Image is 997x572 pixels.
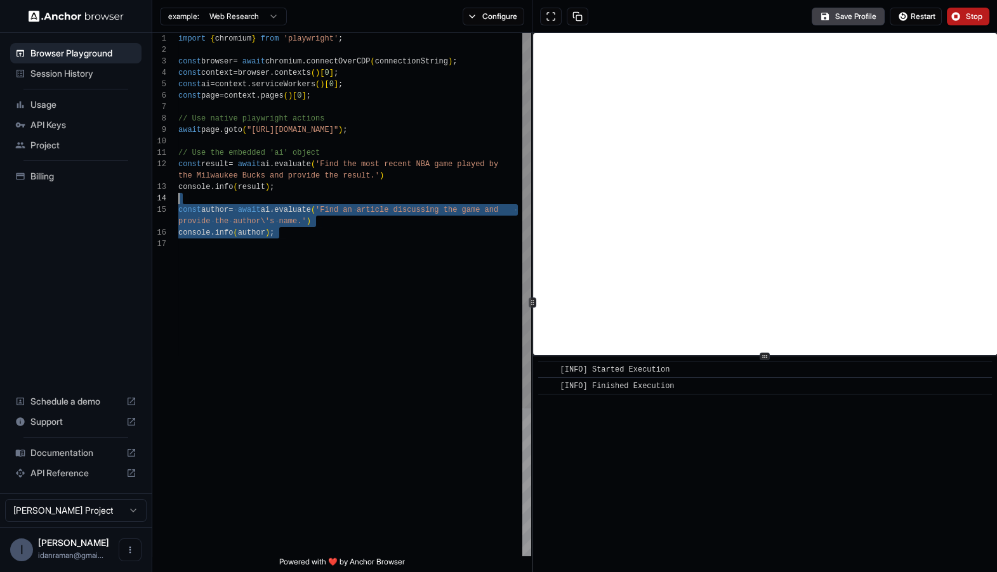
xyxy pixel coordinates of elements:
[265,228,270,237] span: )
[152,33,166,44] div: 1
[215,183,234,192] span: info
[279,557,405,572] span: Powered with ❤️ by Anchor Browser
[10,94,142,115] div: Usage
[201,126,220,134] span: page
[338,80,343,89] span: ;
[311,160,315,169] span: (
[10,166,142,186] div: Billing
[10,43,142,63] div: Browser Playground
[210,34,215,43] span: {
[301,57,306,66] span: .
[201,205,228,214] span: author
[315,68,320,77] span: )
[152,124,166,136] div: 9
[307,57,371,66] span: connectOverCDP
[545,363,551,376] span: ​
[251,80,315,89] span: serviceWorkers
[220,126,224,134] span: .
[152,79,166,90] div: 5
[30,67,136,80] span: Session History
[567,8,588,25] button: Copy session ID
[224,126,242,134] span: goto
[297,91,301,100] span: 0
[152,44,166,56] div: 2
[215,80,247,89] span: context
[560,365,670,374] span: [INFO] Started Execution
[238,205,261,214] span: await
[284,91,288,100] span: (
[178,183,210,192] span: console
[224,91,256,100] span: context
[10,538,33,561] div: I
[966,11,984,22] span: Stop
[228,205,233,214] span: =
[890,8,942,25] button: Restart
[220,91,224,100] span: =
[178,228,210,237] span: console
[233,228,237,237] span: (
[270,68,274,77] span: .
[10,443,142,463] div: Documentation
[30,395,121,408] span: Schedule a demo
[228,160,233,169] span: =
[274,68,311,77] span: contexts
[178,148,320,157] span: // Use the embedded 'ai' object
[30,119,136,131] span: API Keys
[178,160,201,169] span: const
[30,47,136,60] span: Browser Playground
[329,68,334,77] span: ]
[320,68,324,77] span: [
[30,415,121,428] span: Support
[261,205,270,214] span: ai
[338,34,343,43] span: ;
[452,57,457,66] span: ;
[152,56,166,67] div: 3
[30,467,121,479] span: API Reference
[38,550,103,560] span: idanraman@gmail.com
[210,183,215,192] span: .
[178,171,380,180] span: the Milwaukee Bucks and provide the result.'
[261,34,279,43] span: from
[152,147,166,159] div: 11
[119,538,142,561] button: Open menu
[10,115,142,135] div: API Keys
[233,183,237,192] span: (
[152,238,166,250] div: 17
[233,57,237,66] span: =
[448,57,452,66] span: )
[463,8,524,25] button: Configure
[270,160,274,169] span: .
[274,205,311,214] span: evaluate
[320,80,324,89] span: )
[29,10,124,22] img: Anchor Logo
[307,91,311,100] span: ;
[152,101,166,113] div: 7
[152,113,166,124] div: 8
[947,8,989,25] button: Stop
[324,80,329,89] span: [
[152,193,166,204] div: 14
[242,126,247,134] span: (
[812,8,885,25] button: Save Profile
[152,227,166,238] div: 16
[334,80,338,89] span: ]
[311,205,315,214] span: (
[210,228,215,237] span: .
[338,126,343,134] span: )
[301,91,306,100] span: ]
[238,68,270,77] span: browser
[152,67,166,79] div: 4
[30,170,136,183] span: Billing
[343,126,347,134] span: ;
[375,57,448,66] span: connectionString
[247,80,251,89] span: .
[178,205,201,214] span: const
[152,90,166,101] div: 6
[178,126,201,134] span: await
[247,126,338,134] span: "[URL][DOMAIN_NAME]"
[270,205,274,214] span: .
[315,160,498,169] span: 'Find the most recent NBA game played by
[10,412,142,432] div: Support
[178,57,201,66] span: const
[911,11,935,22] span: Restart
